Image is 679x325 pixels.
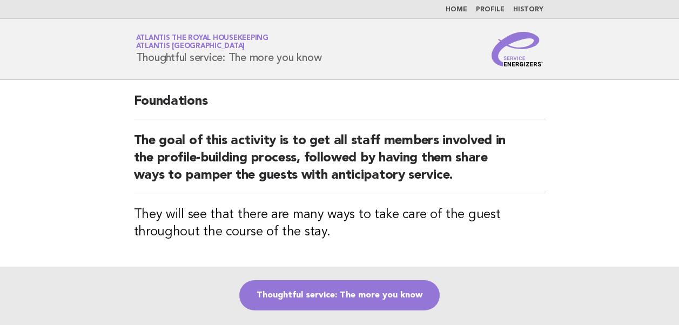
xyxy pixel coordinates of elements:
h3: They will see that there are many ways to take care of the guest throughout the course of the stay. [134,206,546,241]
h2: The goal of this activity is to get all staff members involved in the profile-building process, f... [134,132,546,193]
a: Thoughtful service: The more you know [239,280,440,310]
img: Service Energizers [492,32,543,66]
h2: Foundations [134,93,546,119]
a: Atlantis the Royal HousekeepingAtlantis [GEOGRAPHIC_DATA] [136,35,268,50]
a: History [513,6,543,13]
span: Atlantis [GEOGRAPHIC_DATA] [136,43,245,50]
a: Home [446,6,467,13]
a: Profile [476,6,505,13]
h1: Thoughtful service: The more you know [136,35,322,63]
